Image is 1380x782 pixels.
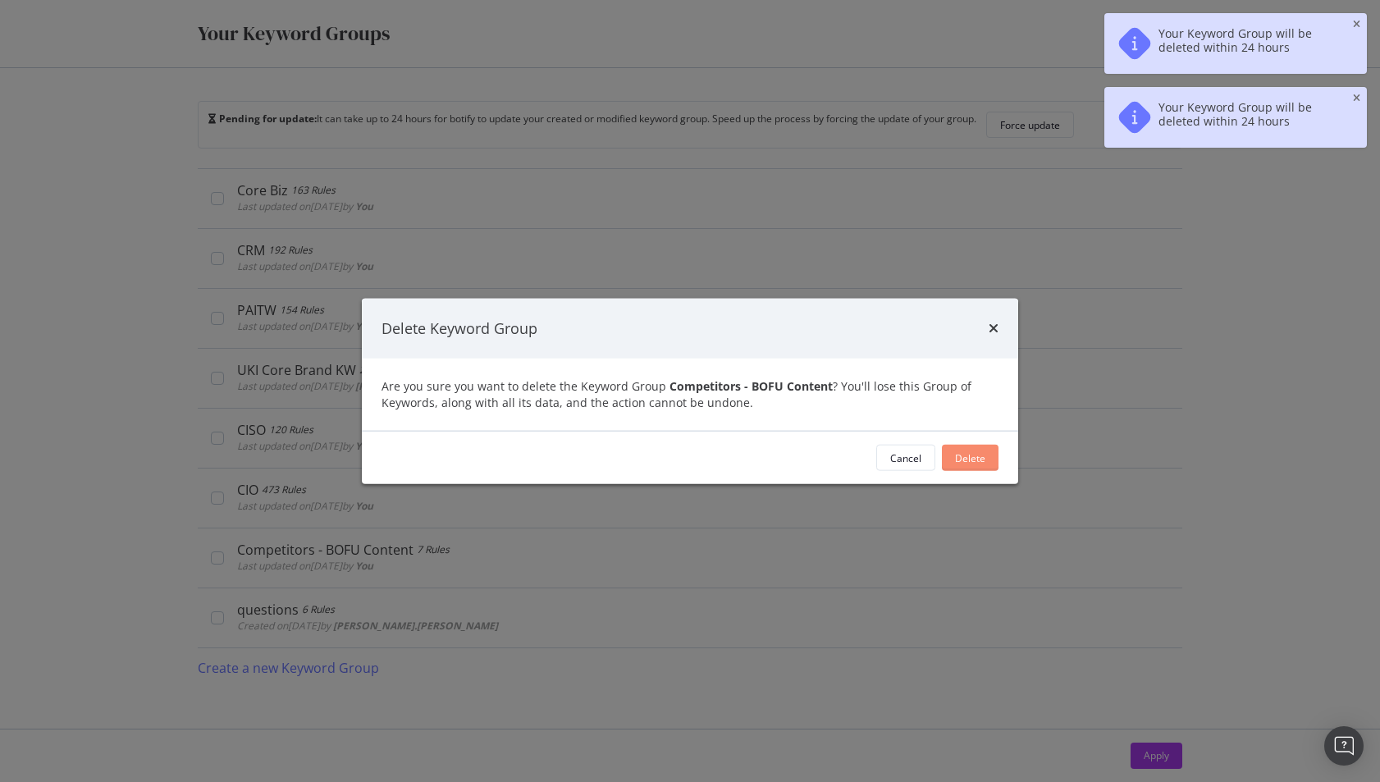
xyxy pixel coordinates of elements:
[1353,94,1360,103] div: close toast
[876,445,935,471] button: Cancel
[382,318,537,339] div: Delete Keyword Group
[362,298,1018,484] div: modal
[1158,26,1337,61] div: Your Keyword Group will be deleted within 24 hours
[989,318,998,339] div: times
[1353,20,1360,30] div: close toast
[890,450,921,464] div: Cancel
[382,378,998,411] div: Are you sure you want to delete the Keyword Group ? You'll lose this Group of Keywords, along wit...
[1158,100,1337,135] div: Your Keyword Group will be deleted within 24 hours
[1324,726,1364,766] div: Open Intercom Messenger
[942,445,998,471] button: Delete
[955,450,985,464] div: Delete
[669,378,833,394] b: Competitors - BOFU Content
